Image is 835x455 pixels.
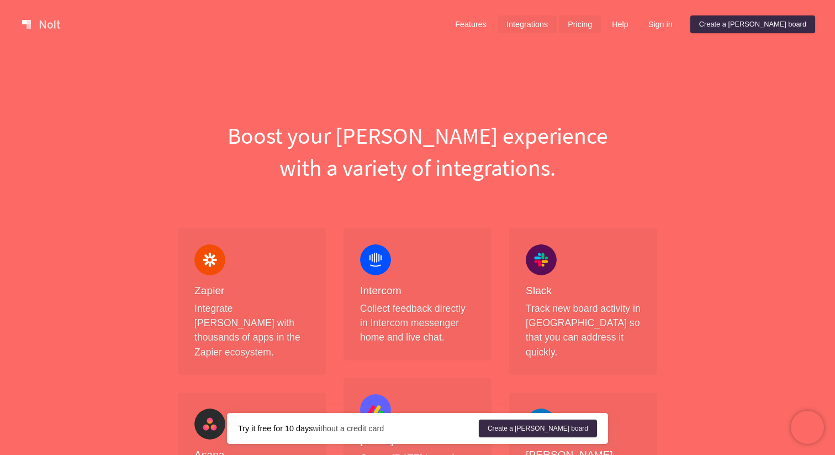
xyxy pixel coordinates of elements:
iframe: Chatra live chat [791,411,824,444]
h4: Slack [526,284,641,298]
a: Pricing [559,15,601,33]
a: Create a [PERSON_NAME] board [479,420,597,437]
h4: Zapier [194,284,309,298]
p: Collect feedback directly in Intercom messenger home and live chat. [360,301,475,345]
h1: Boost your [PERSON_NAME] experience with a variety of integrations. [169,119,666,184]
a: Help [603,15,637,33]
a: Integrations [498,15,557,33]
h4: Intercom [360,284,475,298]
p: Track new board activity in [GEOGRAPHIC_DATA] so that you can address it quickly. [526,301,641,360]
a: Create a [PERSON_NAME] board [690,15,815,33]
strong: Try it free for 10 days [238,424,313,433]
p: Integrate [PERSON_NAME] with thousands of apps in the Zapier ecosystem. [194,301,309,360]
div: without a credit card [238,423,479,434]
a: Features [446,15,495,33]
a: Sign in [640,15,681,33]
